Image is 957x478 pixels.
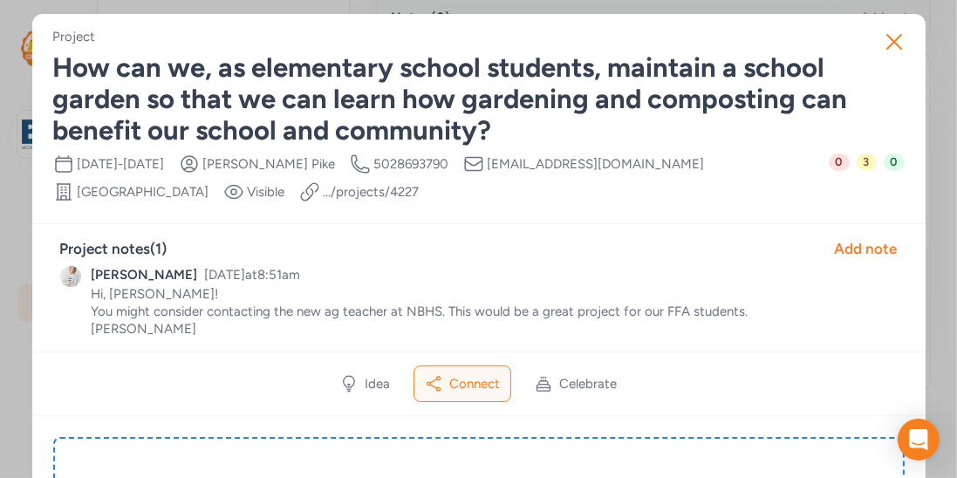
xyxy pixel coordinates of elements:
[488,155,705,173] span: [EMAIL_ADDRESS][DOMAIN_NAME]
[374,155,449,173] span: 5028693790
[203,155,336,173] span: [PERSON_NAME] Pike
[559,375,617,393] span: Celebrate
[53,28,96,45] div: Project
[829,154,850,171] span: 0
[898,419,940,461] div: Open Intercom Messenger
[324,183,420,201] a: .../projects/4227
[92,285,898,338] p: Hi, [PERSON_NAME]! You might consider contacting the new ag teacher at NBHS. This would be a grea...
[365,375,390,393] span: Idea
[857,154,877,171] span: 3
[248,183,285,201] span: Visible
[53,52,905,147] div: How can we, as elementary school students, maintain a school garden so that we can learn how gard...
[60,238,167,259] div: Project notes ( 1 )
[449,375,500,393] span: Connect
[60,266,81,287] img: Avatar
[78,155,165,173] span: [DATE] - [DATE]
[92,266,198,283] div: [PERSON_NAME]
[884,154,905,171] span: 0
[205,266,301,283] div: [DATE] at 8:51am
[78,183,209,201] span: [GEOGRAPHIC_DATA]
[835,238,898,259] div: Add note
